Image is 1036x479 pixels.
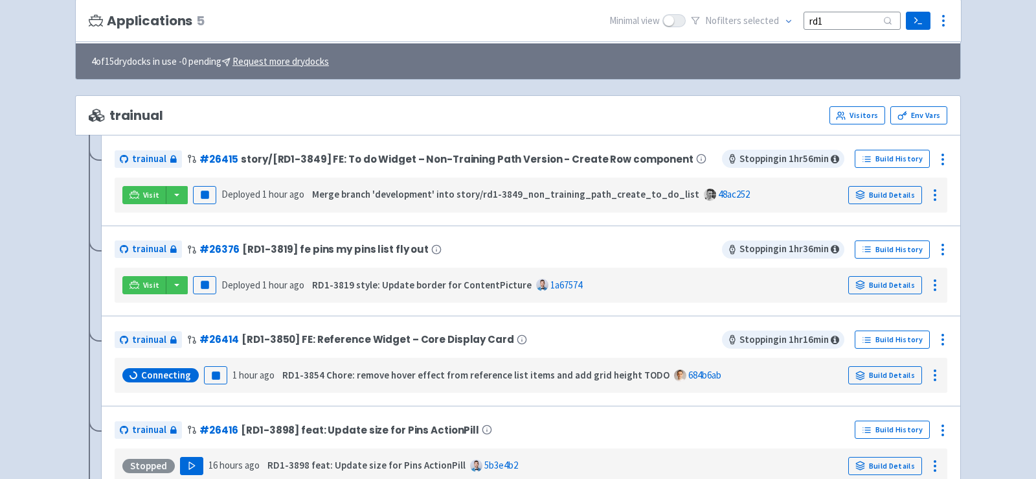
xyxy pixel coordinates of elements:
[221,279,304,291] span: Deployed
[115,240,182,258] a: trainual
[132,242,166,257] span: trainual
[484,459,518,471] a: 5b3e4b2
[609,14,660,29] span: Minimal view
[848,186,922,204] a: Build Details
[550,279,582,291] a: 1a67574
[193,276,216,294] button: Pause
[232,369,275,381] time: 1 hour ago
[242,244,429,255] span: [RD1-3819] fe pins my pins list fly out
[855,421,930,439] a: Build History
[743,14,779,27] span: selected
[204,366,227,384] button: Pause
[91,54,329,69] span: 4 of 15 drydocks in use - 0 pending
[199,333,239,346] a: #26414
[132,333,166,347] span: trainual
[718,188,750,200] a: 48ac252
[241,425,479,436] span: [RD1-3898] feat: Update size for Pins ActionPill
[312,279,532,291] strong: RD1-3819 style: Update border for ContentPicture
[262,279,304,291] time: 1 hour ago
[221,188,304,200] span: Deployed
[115,331,182,349] a: trainual
[199,423,238,437] a: #26416
[132,423,166,438] span: trainual
[242,334,513,345] span: [RD1-3850] FE: Reference Widget – Core Display Card
[122,276,166,294] a: Visit
[705,14,779,29] span: No filter s
[848,276,922,294] a: Build Details
[855,240,930,259] a: Build History
[89,108,163,123] span: trainual
[143,190,160,200] span: Visit
[855,150,930,168] a: Build History
[312,188,699,200] strong: Merge branch 'development' into story/rd1-3849_non_training_path_create_to_do_list
[848,366,922,384] a: Build Details
[890,106,947,124] a: Env Vars
[829,106,885,124] a: Visitors
[199,152,238,166] a: #26415
[232,55,329,67] u: Request more drydocks
[122,459,175,473] div: Stopped
[115,421,182,439] a: trainual
[122,186,166,204] a: Visit
[855,331,930,349] a: Build History
[267,459,466,471] strong: RD1-3898 feat: Update size for Pins ActionPill
[241,154,693,165] span: story/[RD1-3849] FE: To do Widget – Non-Training Path Version - Create Row component
[282,369,670,381] strong: RD1-3854 Chore: remove hover effect from reference list items and add grid height TODO
[199,242,240,256] a: #26376
[143,280,160,290] span: Visit
[722,331,844,349] span: Stopping in 1 hr 16 min
[208,459,260,471] time: 16 hours ago
[906,12,930,30] a: Terminal
[722,150,844,168] span: Stopping in 1 hr 56 min
[722,240,844,259] span: Stopping in 1 hr 36 min
[804,12,901,29] input: Search...
[180,457,203,475] button: Play
[89,14,205,29] h3: Applications
[193,186,216,204] button: Pause
[688,369,721,381] a: 684b6ab
[848,457,922,475] a: Build Details
[141,369,191,382] span: Connecting
[132,152,166,167] span: trainual
[262,188,304,200] time: 1 hour ago
[115,150,182,168] a: trainual
[196,14,205,29] span: 5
